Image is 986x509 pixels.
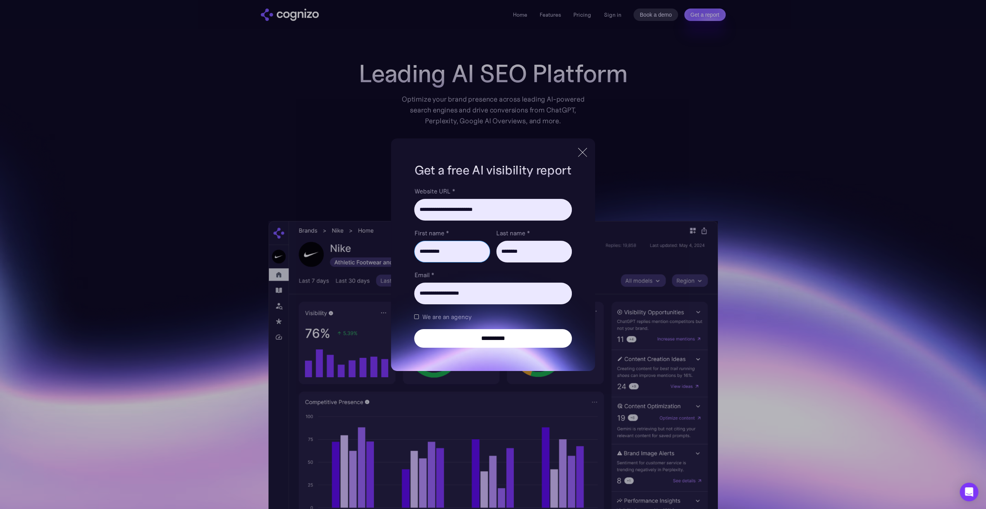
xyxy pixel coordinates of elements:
[496,228,572,238] label: Last name *
[414,186,571,348] form: Brand Report Form
[414,270,571,280] label: Email *
[414,228,490,238] label: First name *
[422,312,471,321] span: We are an agency
[960,483,978,501] div: Open Intercom Messenger
[414,186,571,196] label: Website URL *
[414,162,571,179] h1: Get a free AI visibility report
